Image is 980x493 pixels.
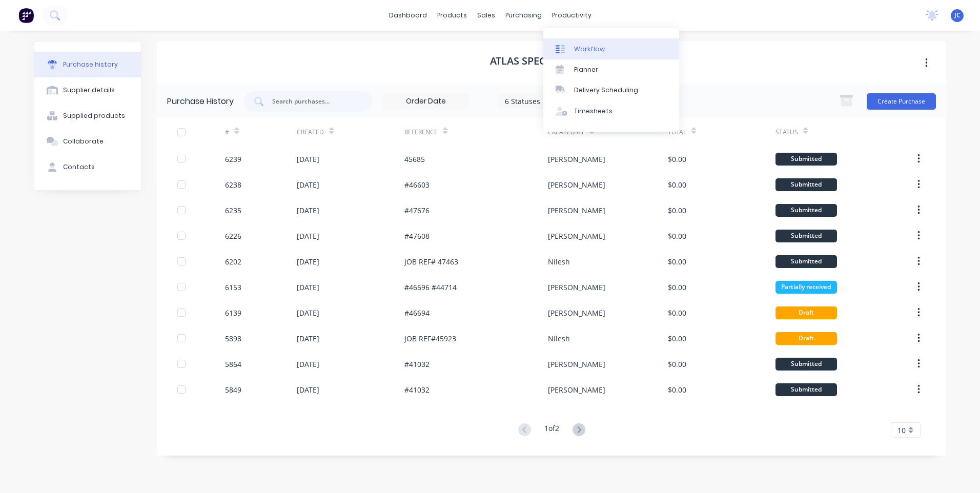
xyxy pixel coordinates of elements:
div: Planner [574,65,598,74]
div: 5849 [225,384,241,395]
input: Order Date [383,94,469,109]
div: [PERSON_NAME] [548,384,605,395]
div: Submitted [775,153,837,166]
button: Purchase history [34,52,141,77]
a: Planner [543,59,679,80]
div: $0.00 [668,384,686,395]
div: Draft [775,306,837,319]
div: $0.00 [668,154,686,165]
input: Search purchases... [271,96,356,107]
div: Submitted [775,383,837,396]
div: Timesheets [574,107,612,116]
div: Contacts [63,162,95,172]
button: Contacts [34,154,141,180]
button: Collaborate [34,129,141,154]
div: #46696 #44714 [404,282,457,293]
div: [DATE] [297,282,319,293]
span: 10 [897,425,906,436]
div: Delivery Scheduling [574,86,638,95]
div: $0.00 [668,307,686,318]
div: [DATE] [297,359,319,369]
div: [DATE] [297,179,319,190]
div: Status [775,128,798,137]
div: 5898 [225,333,241,344]
div: $0.00 [668,333,686,344]
img: Factory [18,8,34,23]
div: Partially received [775,281,837,294]
div: [DATE] [297,256,319,267]
div: 45685 [404,154,425,165]
div: #41032 [404,359,430,369]
span: JC [954,11,961,20]
a: Delivery Scheduling [543,80,679,100]
div: Submitted [775,178,837,191]
div: 6 Statuses [505,95,578,106]
div: $0.00 [668,359,686,369]
div: [PERSON_NAME] [548,359,605,369]
div: Supplier details [63,86,115,95]
div: Workflow [574,45,605,54]
div: # [225,128,229,137]
div: 5864 [225,359,241,369]
div: Purchase History [167,95,234,108]
div: 6202 [225,256,241,267]
div: [DATE] [297,154,319,165]
div: $0.00 [668,282,686,293]
div: [PERSON_NAME] [548,231,605,241]
div: productivity [547,8,597,23]
h1: Atlas Specialty Metals [490,55,613,67]
div: purchasing [500,8,547,23]
div: [DATE] [297,333,319,344]
div: 6235 [225,205,241,216]
div: [PERSON_NAME] [548,205,605,216]
div: 1 of 2 [544,423,559,438]
div: [PERSON_NAME] [548,307,605,318]
div: Supplied products [63,111,125,120]
div: Submitted [775,204,837,217]
div: [PERSON_NAME] [548,282,605,293]
a: Timesheets [543,101,679,121]
div: Collaborate [63,137,104,146]
div: #46694 [404,307,430,318]
div: sales [472,8,500,23]
div: JOB REF#45923 [404,333,456,344]
button: Supplier details [34,77,141,103]
div: #41032 [404,384,430,395]
div: [PERSON_NAME] [548,154,605,165]
div: 6226 [225,231,241,241]
div: [DATE] [297,307,319,318]
div: #47676 [404,205,430,216]
div: 6239 [225,154,241,165]
div: Created [297,128,324,137]
div: $0.00 [668,231,686,241]
div: products [432,8,472,23]
div: Purchase history [63,60,118,69]
div: [DATE] [297,205,319,216]
a: dashboard [384,8,432,23]
div: $0.00 [668,205,686,216]
div: Submitted [775,230,837,242]
div: Draft [775,332,837,345]
div: Submitted [775,358,837,371]
div: 6153 [225,282,241,293]
button: Supplied products [34,103,141,129]
div: Nilesh [548,256,570,267]
div: [DATE] [297,231,319,241]
div: #46603 [404,179,430,190]
div: Nilesh [548,333,570,344]
div: 6139 [225,307,241,318]
button: Create Purchase [867,93,936,110]
div: [DATE] [297,384,319,395]
div: 6238 [225,179,241,190]
div: Submitted [775,255,837,268]
a: Workflow [543,38,679,59]
div: $0.00 [668,256,686,267]
div: JOB REF# 47463 [404,256,458,267]
div: #47608 [404,231,430,241]
div: $0.00 [668,179,686,190]
div: Reference [404,128,438,137]
div: [PERSON_NAME] [548,179,605,190]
